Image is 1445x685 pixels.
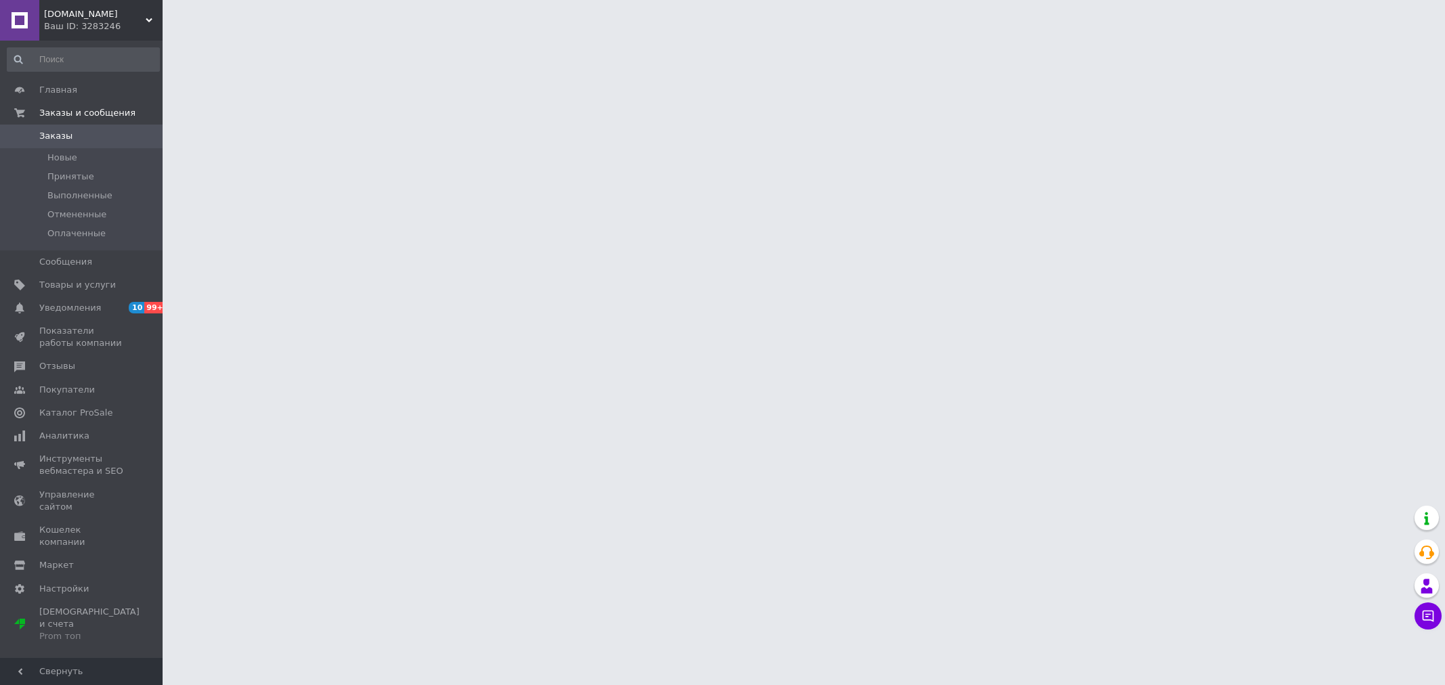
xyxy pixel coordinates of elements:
[47,208,106,221] span: Отмененные
[39,430,89,442] span: Аналитика
[39,360,75,372] span: Отзывы
[39,256,92,268] span: Сообщения
[7,47,160,72] input: Поиск
[39,453,125,477] span: Инструменты вебмастера и SEO
[1415,602,1442,629] button: Чат с покупателем
[47,227,106,240] span: Оплаченные
[39,407,112,419] span: Каталог ProSale
[39,384,95,396] span: Покупатели
[39,279,116,291] span: Товары и услуги
[144,302,167,313] span: 99+
[39,107,135,119] span: Заказы и сообщения
[44,20,163,32] div: Ваш ID: 3283246
[39,559,74,571] span: Маркет
[39,84,77,96] span: Главная
[129,302,144,313] span: 10
[39,630,140,642] div: Prom топ
[39,302,101,314] span: Уведомления
[39,325,125,349] span: Показатели работы компании
[47,171,94,183] span: Принятые
[39,130,72,142] span: Заказы
[39,583,89,595] span: Настройки
[47,152,77,164] span: Новые
[39,489,125,513] span: Управление сайтом
[47,190,112,202] span: Выполненные
[44,8,146,20] span: Privat.in.ua
[39,606,140,643] span: [DEMOGRAPHIC_DATA] и счета
[39,524,125,548] span: Кошелек компании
